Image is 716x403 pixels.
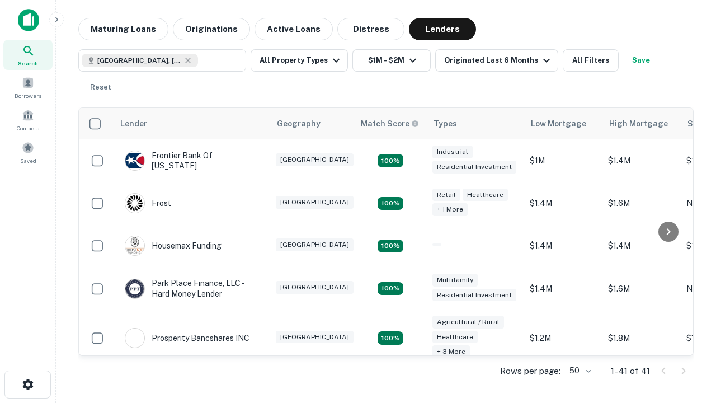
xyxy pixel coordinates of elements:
[435,49,558,72] button: Originated Last 6 Months
[623,49,659,72] button: Save your search to get updates of matches that match your search criteria.
[3,72,53,102] a: Borrowers
[97,55,181,65] span: [GEOGRAPHIC_DATA], [GEOGRAPHIC_DATA], [GEOGRAPHIC_DATA]
[15,91,41,100] span: Borrowers
[125,151,259,171] div: Frontier Bank Of [US_STATE]
[255,18,333,40] button: Active Loans
[432,274,478,287] div: Multifamily
[3,105,53,135] a: Contacts
[361,118,417,130] h6: Match Score
[337,18,404,40] button: Distress
[602,267,681,310] td: $1.6M
[270,108,354,139] th: Geography
[125,193,171,213] div: Frost
[276,153,354,166] div: [GEOGRAPHIC_DATA]
[602,108,681,139] th: High Mortgage
[276,331,354,344] div: [GEOGRAPHIC_DATA]
[531,117,586,130] div: Low Mortgage
[125,194,144,213] img: picture
[378,154,403,167] div: Matching Properties: 4, hasApolloMatch: undefined
[563,49,619,72] button: All Filters
[125,279,144,298] img: picture
[120,117,147,130] div: Lender
[524,267,602,310] td: $1.4M
[276,196,354,209] div: [GEOGRAPHIC_DATA]
[500,364,560,378] p: Rows per page:
[409,18,476,40] button: Lenders
[125,328,249,348] div: Prosperity Bancshares INC
[125,278,259,298] div: Park Place Finance, LLC - Hard Money Lender
[361,118,419,130] div: Capitalize uses an advanced AI algorithm to match your search with the best lender. The match sco...
[524,182,602,224] td: $1.4M
[524,224,602,267] td: $1.4M
[3,137,53,167] a: Saved
[83,76,119,99] button: Reset
[78,18,168,40] button: Maturing Loans
[660,278,716,331] iframe: Chat Widget
[524,310,602,367] td: $1.2M
[17,124,39,133] span: Contacts
[434,117,457,130] div: Types
[276,281,354,294] div: [GEOGRAPHIC_DATA]
[378,282,403,296] div: Matching Properties: 4, hasApolloMatch: undefined
[125,236,144,255] img: picture
[251,49,348,72] button: All Property Types
[378,331,403,345] div: Matching Properties: 7, hasApolloMatch: undefined
[565,363,593,379] div: 50
[352,49,431,72] button: $1M - $2M
[276,238,354,251] div: [GEOGRAPHIC_DATA]
[125,236,222,256] div: Housemax Funding
[432,316,504,329] div: Agricultural / Rural
[432,146,473,158] div: Industrial
[378,197,403,210] div: Matching Properties: 4, hasApolloMatch: undefined
[432,289,516,302] div: Residential Investment
[354,108,427,139] th: Capitalize uses an advanced AI algorithm to match your search with the best lender. The match sco...
[602,139,681,182] td: $1.4M
[602,224,681,267] td: $1.4M
[432,189,460,201] div: Retail
[20,156,36,165] span: Saved
[602,182,681,224] td: $1.6M
[611,364,650,378] p: 1–41 of 41
[173,18,250,40] button: Originations
[602,310,681,367] td: $1.8M
[125,151,144,170] img: picture
[125,329,144,348] img: picture
[3,40,53,70] a: Search
[18,9,39,31] img: capitalize-icon.png
[524,108,602,139] th: Low Mortgage
[609,117,668,130] div: High Mortgage
[463,189,508,201] div: Healthcare
[432,331,478,344] div: Healthcare
[432,203,468,216] div: + 1 more
[432,161,516,174] div: Residential Investment
[277,117,321,130] div: Geography
[18,59,38,68] span: Search
[378,240,403,253] div: Matching Properties: 4, hasApolloMatch: undefined
[114,108,270,139] th: Lender
[427,108,524,139] th: Types
[432,345,470,358] div: + 3 more
[444,54,553,67] div: Originated Last 6 Months
[524,139,602,182] td: $1M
